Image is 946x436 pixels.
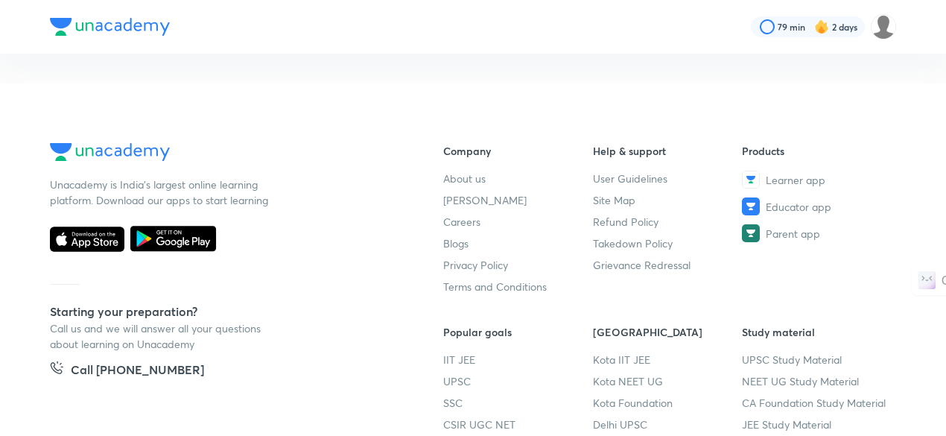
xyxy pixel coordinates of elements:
[766,199,831,215] span: Educator app
[593,214,743,230] a: Refund Policy
[443,373,593,389] a: UPSC
[50,143,396,165] a: Company Logo
[50,303,396,320] h5: Starting your preparation?
[593,417,743,432] a: Delhi UPSC
[593,352,743,367] a: Kota IIT JEE
[766,226,820,241] span: Parent app
[443,236,593,251] a: Blogs
[742,324,892,340] h6: Study material
[814,19,829,34] img: streak
[443,192,593,208] a: [PERSON_NAME]
[742,198,760,215] img: Educator app
[50,320,273,352] p: Call us and we will answer all your questions about learning on Unacademy
[50,361,204,382] a: Call [PHONE_NUMBER]
[871,14,896,40] img: yash Singh
[742,224,892,242] a: Parent app
[443,417,593,432] a: CSIR UGC NET
[443,143,593,159] h6: Company
[50,143,170,161] img: Company Logo
[593,192,743,208] a: Site Map
[71,361,204,382] h5: Call [PHONE_NUMBER]
[766,172,825,188] span: Learner app
[593,236,743,251] a: Takedown Policy
[443,279,593,294] a: Terms and Conditions
[50,177,273,208] p: Unacademy is India’s largest online learning platform. Download our apps to start learning
[50,18,170,36] img: Company Logo
[742,143,892,159] h6: Products
[593,324,743,340] h6: [GEOGRAPHIC_DATA]
[593,143,743,159] h6: Help & support
[742,352,892,367] a: UPSC Study Material
[742,198,892,215] a: Educator app
[443,171,593,186] a: About us
[593,395,743,411] a: Kota Foundation
[742,224,760,242] img: Parent app
[443,352,593,367] a: IIT JEE
[742,171,760,189] img: Learner app
[742,171,892,189] a: Learner app
[443,257,593,273] a: Privacy Policy
[443,214,480,230] span: Careers
[443,324,593,340] h6: Popular goals
[742,373,892,389] a: NEET UG Study Material
[443,395,593,411] a: SSC
[593,373,743,389] a: Kota NEET UG
[593,171,743,186] a: User Guidelines
[742,395,892,411] a: CA Foundation Study Material
[593,257,743,273] a: Grievance Redressal
[742,417,892,432] a: JEE Study Material
[443,214,593,230] a: Careers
